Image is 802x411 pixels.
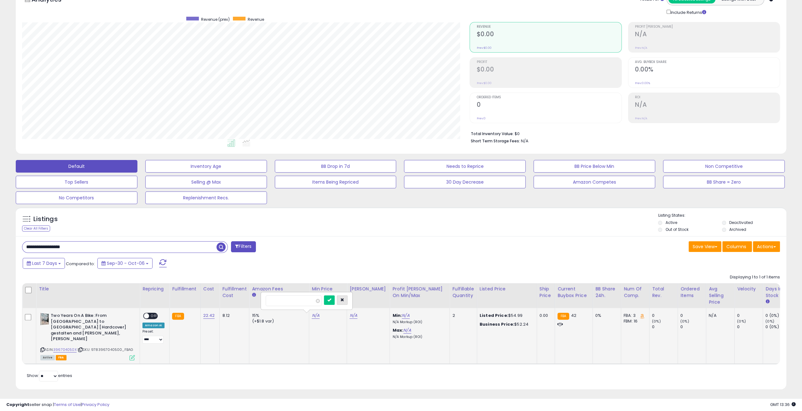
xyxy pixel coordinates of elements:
label: Deactivated [729,220,753,225]
span: | SKU: 9783967040500_FBAG [78,347,133,352]
th: The percentage added to the cost of goods (COGS) that forms the calculator for Min & Max prices. [390,283,450,308]
div: FBA: 3 [624,313,644,318]
small: (0%) [765,319,774,324]
button: Items Being Repriced [275,176,396,188]
b: Short Term Storage Fees: [470,138,520,144]
div: Preset: [142,329,164,344]
small: Amazon Fees. [252,292,256,298]
button: Replenishment Recs. [145,191,267,204]
button: Last 7 Days [23,258,65,269]
a: N/A [402,312,409,319]
span: 2025-10-14 13:36 GMT [770,402,796,408]
span: 42 [571,312,576,318]
div: Min Price [312,286,344,292]
h2: $0.00 [476,31,621,39]
div: 0 [737,324,763,330]
b: Business Price: [480,321,514,327]
div: seller snap | | [6,402,109,408]
small: Prev: N/A [635,46,647,50]
small: Days In Stock. [765,299,769,305]
small: Prev: $0.00 [476,81,491,85]
div: BB Share 24h. [595,286,618,299]
div: 0 [737,313,763,318]
div: 0.00 [539,313,550,318]
div: $52.24 [480,322,532,327]
span: Revenue [248,17,264,22]
a: Terms of Use [54,402,81,408]
small: Prev: 0.00% [635,81,650,85]
label: Active [665,220,677,225]
button: Needs to Reprice [404,160,526,173]
b: Total Inventory Value: [470,131,513,136]
h2: 0 [476,101,621,110]
div: Current Buybox Price [557,286,590,299]
span: FBA [56,355,66,360]
button: BB Drop in 7d [275,160,396,173]
button: Save View [689,241,721,252]
a: 22.42 [203,312,215,319]
small: Prev: $0.00 [476,46,491,50]
span: Columns [726,243,746,250]
div: 0 [652,324,678,330]
li: $0 [470,129,775,137]
div: 8.12 [222,313,244,318]
div: Amazon AI [142,323,164,328]
span: ROI [635,96,780,99]
button: Inventory Age [145,160,267,173]
button: Default [16,160,137,173]
div: 0 (0%) [765,324,791,330]
div: Total Rev. [652,286,675,299]
div: 0% [595,313,616,318]
div: Avg Selling Price [709,286,732,305]
div: Ship Price [539,286,552,299]
button: No Competitors [16,191,137,204]
div: 0 [680,313,706,318]
div: [PERSON_NAME] [349,286,387,292]
a: N/A [403,327,411,334]
span: Sep-30 - Oct-06 [107,260,145,266]
button: Actions [753,241,780,252]
div: 0 (0%) [765,313,791,318]
div: Title [39,286,137,292]
div: FBM: 16 [624,318,644,324]
div: $54.99 [480,313,532,318]
div: Clear All Filters [22,225,50,231]
small: Prev: 0 [476,117,485,120]
button: 30 Day Decrease [404,176,526,188]
b: Min: [392,312,402,318]
div: Fulfillment [172,286,198,292]
span: Profit [476,60,621,64]
div: Fulfillment Cost [222,286,246,299]
span: Avg. Buybox Share [635,60,780,64]
div: Displaying 1 to 1 of 1 items [730,274,780,280]
span: Profit [PERSON_NAME] [635,25,780,29]
div: Repricing [142,286,167,292]
p: N/A Markup (ROI) [392,335,445,339]
div: Fulfillable Quantity [452,286,474,299]
div: (+$1.8 var) [252,318,304,324]
div: Days In Stock [765,286,788,299]
b: Two Years On A Bike: From [GEOGRAPHIC_DATA] to [GEOGRAPHIC_DATA] [Hardcover] gestalten and [PERSO... [51,313,127,344]
button: Columns [722,241,752,252]
h2: 0.00% [635,66,780,74]
div: 0 [652,313,678,318]
span: Show: entries [27,373,72,379]
button: Top Sellers [16,176,137,188]
span: Ordered Items [476,96,621,99]
span: Compared to: [66,261,95,267]
small: (0%) [680,319,689,324]
div: Velocity [737,286,760,292]
div: Ordered Items [680,286,703,299]
div: Amazon Fees [252,286,306,292]
button: BB Share = Zero [663,176,785,188]
div: 0 [680,324,706,330]
a: Privacy Policy [82,402,109,408]
span: OFF [149,313,159,319]
small: Prev: N/A [635,117,647,120]
button: Sep-30 - Oct-06 [97,258,153,269]
span: Revenue [476,25,621,29]
a: N/A [312,312,319,319]
small: FBA [557,313,569,320]
div: 2 [452,313,472,318]
a: N/A [349,312,357,319]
